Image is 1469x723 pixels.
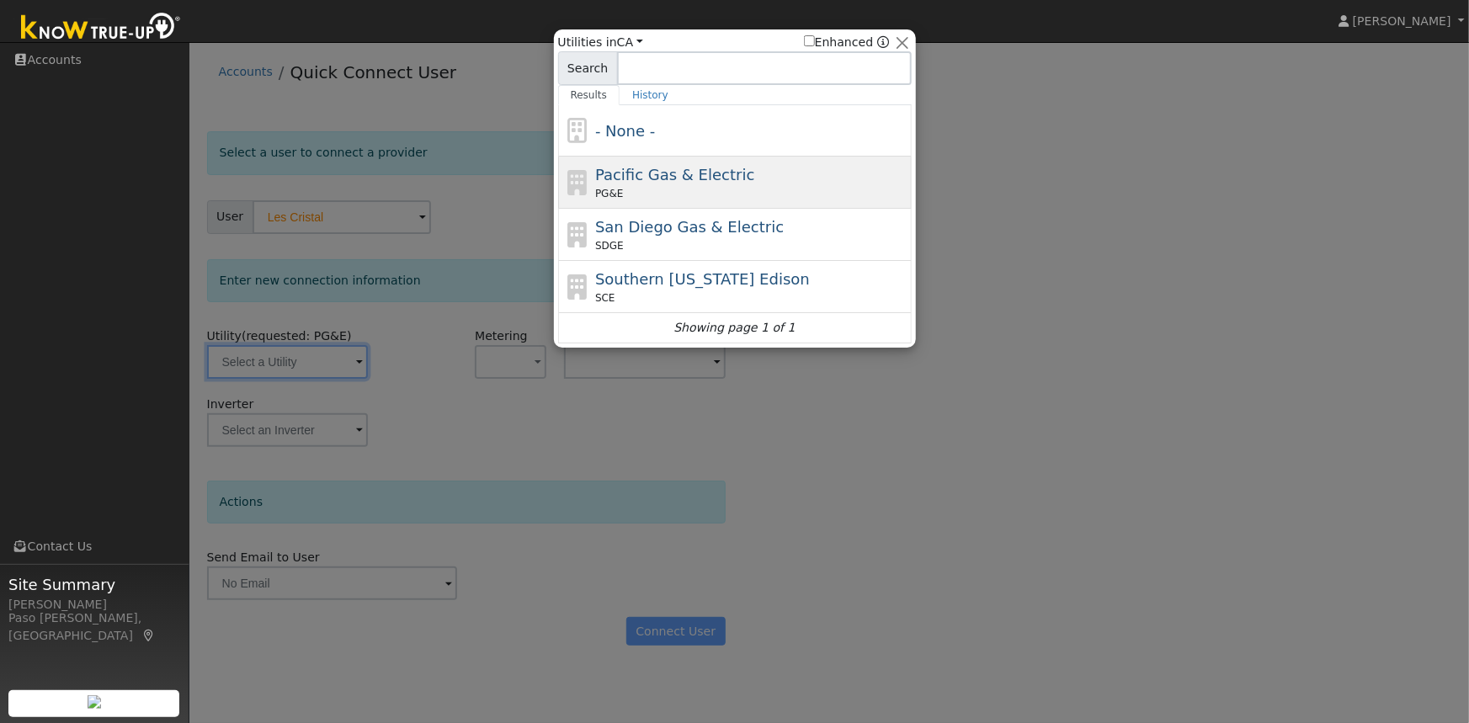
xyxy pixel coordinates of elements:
[595,290,615,306] span: SCE
[8,609,180,645] div: Paso [PERSON_NAME], [GEOGRAPHIC_DATA]
[804,34,890,51] span: Show enhanced providers
[1353,14,1451,28] span: [PERSON_NAME]
[88,695,101,709] img: retrieve
[141,629,157,642] a: Map
[595,218,784,236] span: San Diego Gas & Electric
[558,34,643,51] span: Utilities in
[595,238,624,253] span: SDGE
[558,51,618,85] span: Search
[804,35,815,46] input: Enhanced
[595,122,655,140] span: - None -
[620,85,681,105] a: History
[673,319,795,337] i: Showing page 1 of 1
[595,186,623,201] span: PG&E
[13,9,189,47] img: Know True-Up
[595,166,754,183] span: Pacific Gas & Electric
[877,35,889,49] a: Enhanced Providers
[804,34,874,51] label: Enhanced
[8,573,180,596] span: Site Summary
[558,85,620,105] a: Results
[8,596,180,614] div: [PERSON_NAME]
[617,35,643,49] a: CA
[595,270,810,288] span: Southern [US_STATE] Edison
